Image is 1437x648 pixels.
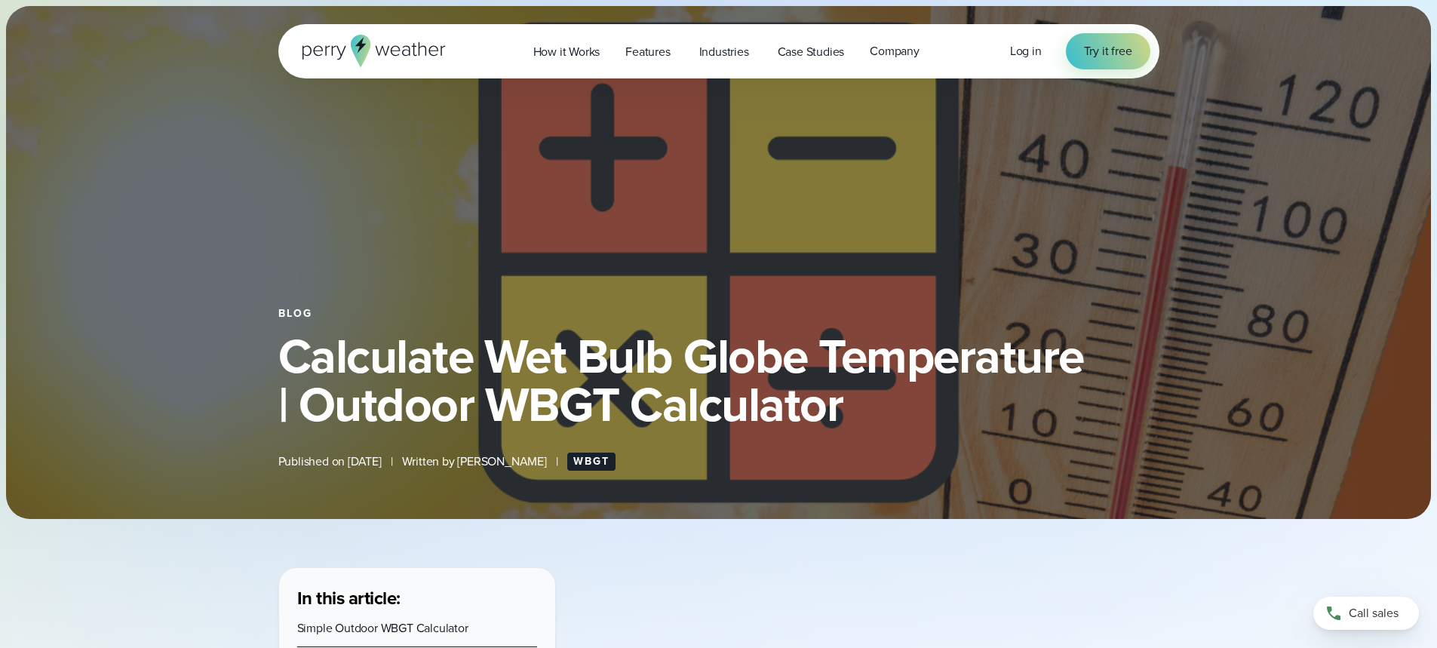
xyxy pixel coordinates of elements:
[520,36,613,67] a: How it Works
[699,567,1115,630] iframe: WBGT Explained: Listen as we break down all you need to know about WBGT Video
[1349,604,1399,622] span: Call sales
[567,453,616,471] a: WBGT
[765,36,858,67] a: Case Studies
[556,453,558,471] span: |
[778,43,845,61] span: Case Studies
[402,453,547,471] span: Written by [PERSON_NAME]
[1010,42,1042,60] a: Log in
[278,308,1159,320] div: Blog
[533,43,600,61] span: How it Works
[391,453,393,471] span: |
[278,453,382,471] span: Published on [DATE]
[297,619,468,637] a: Simple Outdoor WBGT Calculator
[870,42,920,60] span: Company
[278,332,1159,428] h1: Calculate Wet Bulb Globe Temperature | Outdoor WBGT Calculator
[1084,42,1132,60] span: Try it free
[1313,597,1419,630] a: Call sales
[625,43,670,61] span: Features
[297,586,537,610] h3: In this article:
[1066,33,1150,69] a: Try it free
[699,43,749,61] span: Industries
